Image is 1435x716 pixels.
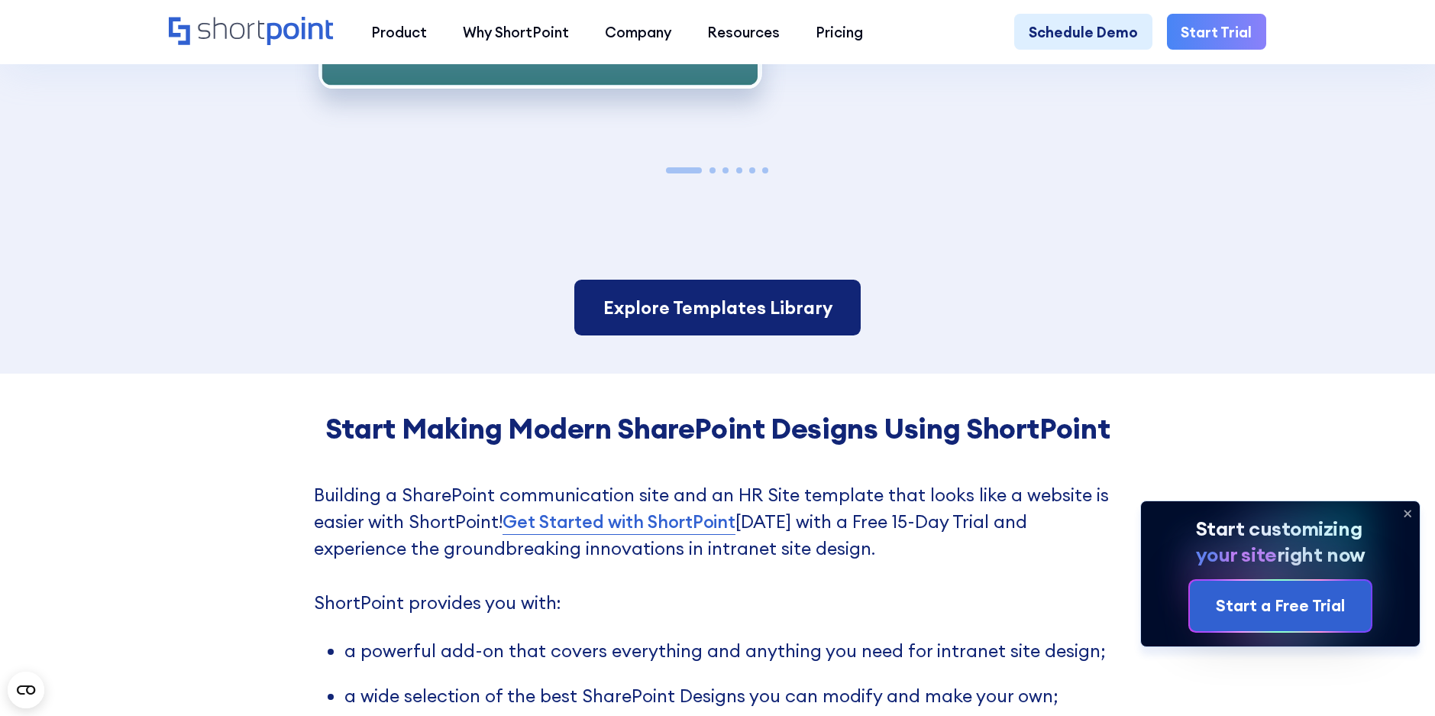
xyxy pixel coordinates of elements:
[354,14,445,50] a: Product
[8,672,44,708] button: Open CMP widget
[445,14,587,50] a: Why ShortPoint
[816,21,863,43] div: Pricing
[666,167,702,173] span: Go to slide 1
[314,481,1121,616] p: Building a SharePoint communication site and an HR Site template that looks like a website is eas...
[709,167,716,173] span: Go to slide 2
[463,21,569,43] div: Why ShortPoint
[707,21,780,43] div: Resources
[169,17,335,47] a: Home
[722,167,729,173] span: Go to slide 3
[605,21,671,43] div: Company
[1216,594,1345,618] div: Start a Free Trial
[587,14,690,50] a: Company
[690,14,798,50] a: Resources
[749,167,755,173] span: Go to slide 5
[371,21,427,43] div: Product
[762,167,768,173] span: Go to slide 6
[503,508,735,535] a: Get Started with ShortPoint
[574,280,861,335] a: Explore Templates Library
[325,410,1110,446] strong: Start Making Modern SharePoint Designs Using ShortPoint
[1190,581,1371,631] a: Start a Free Trial
[1167,14,1267,50] a: Start Trial
[344,682,1121,709] li: a wide selection of the best SharePoint Designs you can modify and make your own;
[1014,14,1152,50] a: Schedule Demo
[736,167,742,173] span: Go to slide 4
[344,637,1121,664] li: a powerful add-on that covers everything and anything you need for intranet site design;
[798,14,881,50] a: Pricing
